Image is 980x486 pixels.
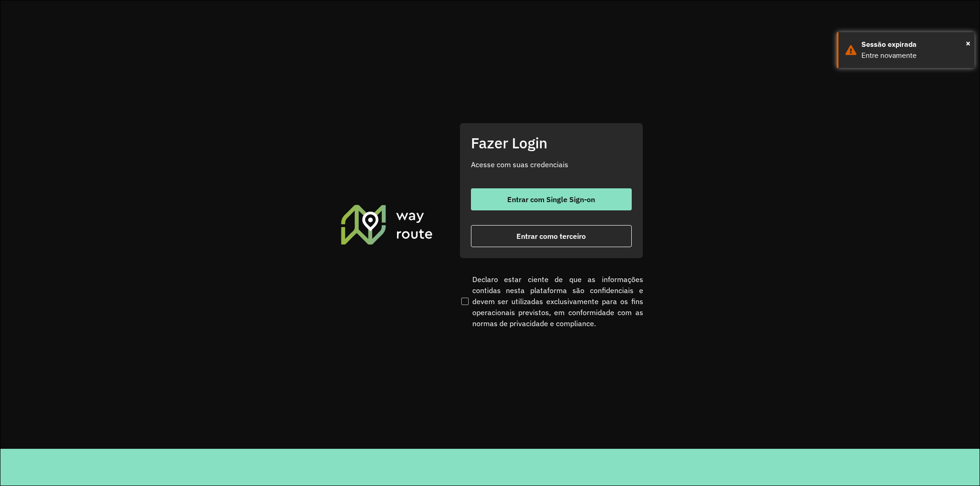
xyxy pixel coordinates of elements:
[471,159,632,170] p: Acesse com suas credenciais
[459,274,643,329] label: Declaro estar ciente de que as informações contidas nesta plataforma são confidenciais e devem se...
[471,134,632,152] h2: Fazer Login
[340,203,434,246] img: Roteirizador AmbevTech
[966,36,970,50] span: ×
[966,36,970,50] button: Close
[471,225,632,247] button: button
[516,232,586,240] span: Entrar como terceiro
[507,196,595,203] span: Entrar com Single Sign-on
[861,39,968,50] div: Sessão expirada
[471,188,632,210] button: button
[861,50,968,61] div: Entre novamente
